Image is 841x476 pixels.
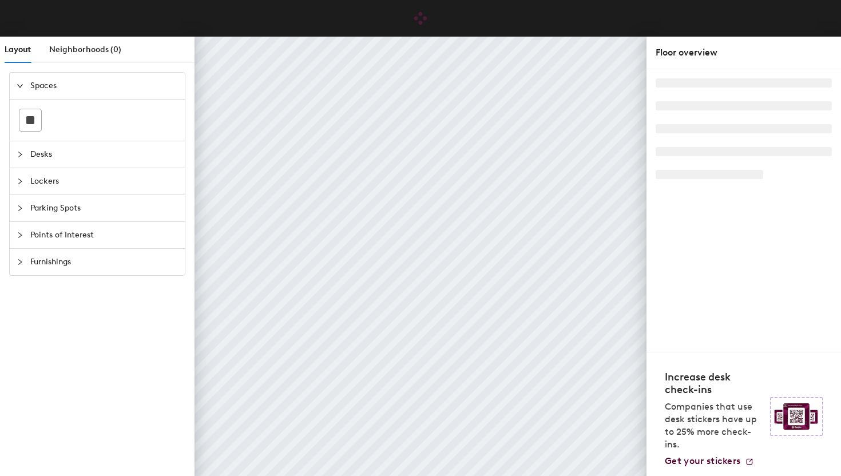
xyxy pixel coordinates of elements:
span: collapsed [17,151,23,158]
span: Get your stickers [665,455,740,466]
span: Spaces [30,73,178,99]
span: Layout [5,45,31,54]
span: collapsed [17,232,23,239]
h4: Increase desk check-ins [665,371,763,396]
span: Points of Interest [30,222,178,248]
span: Lockers [30,168,178,195]
p: Companies that use desk stickers have up to 25% more check-ins. [665,400,763,451]
span: collapsed [17,259,23,265]
span: Furnishings [30,249,178,275]
span: Neighborhoods (0) [49,45,121,54]
span: Desks [30,141,178,168]
div: Floor overview [656,46,832,59]
span: collapsed [17,178,23,185]
span: expanded [17,82,23,89]
a: Get your stickers [665,455,754,467]
span: Parking Spots [30,195,178,221]
img: Sticker logo [770,397,823,436]
span: collapsed [17,205,23,212]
